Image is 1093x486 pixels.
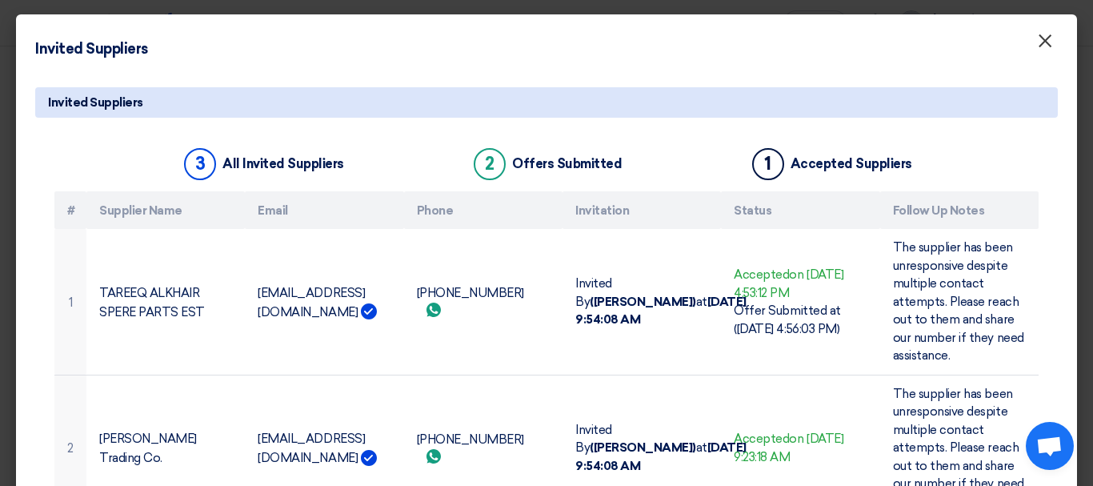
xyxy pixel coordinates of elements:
[575,276,612,309] font: Invited By
[258,286,365,319] font: [EMAIL_ADDRESS][DOMAIN_NAME]
[764,153,771,175] font: 1
[48,95,143,110] font: Invited Suppliers
[734,267,843,300] font: on [DATE] 4:53:12 PM
[485,153,494,175] font: 2
[734,267,789,282] font: Accepted
[1026,422,1074,470] div: Open chat
[575,423,612,456] font: Invited By
[590,440,696,455] font: ([PERSON_NAME])
[361,303,377,319] img: Verified Account
[69,295,73,310] font: 1
[99,432,197,465] font: [PERSON_NAME] Trading Co.
[258,432,365,465] font: [EMAIL_ADDRESS][DOMAIN_NAME]
[791,156,912,171] font: Accepted Suppliers
[67,441,74,456] font: 2
[590,295,696,309] font: ([PERSON_NAME])
[575,203,629,218] font: Invitation
[512,156,622,171] font: Offers Submitted
[696,440,707,455] font: at
[35,40,148,58] font: Invited Suppliers
[893,240,1024,363] font: The supplier has been unresponsive despite multiple contact attempts. Please reach out to them an...
[417,203,454,218] font: Phone
[67,203,75,218] font: #
[258,203,288,218] font: Email
[893,203,985,218] font: Follow Up Notes
[99,203,182,218] font: Supplier Name
[361,450,377,466] img: Verified Account
[734,303,840,336] font: Offer Submitted at ([DATE] 4:56:03 PM)
[99,286,205,319] font: TAREEQ ALKHAIR SPERE PARTS EST
[417,432,524,447] font: [PHONE_NUMBER]
[1024,26,1066,58] button: Close
[734,203,771,218] font: Status
[195,153,206,175] font: 3
[696,295,707,309] font: at
[734,432,843,464] font: on [DATE] 9:23:18 AM
[575,440,747,473] font: [DATE] 9:54:08 AM
[417,286,524,300] font: [PHONE_NUMBER]
[734,432,789,446] font: Accepted
[222,156,344,171] font: All Invited Suppliers
[1037,29,1053,61] font: ×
